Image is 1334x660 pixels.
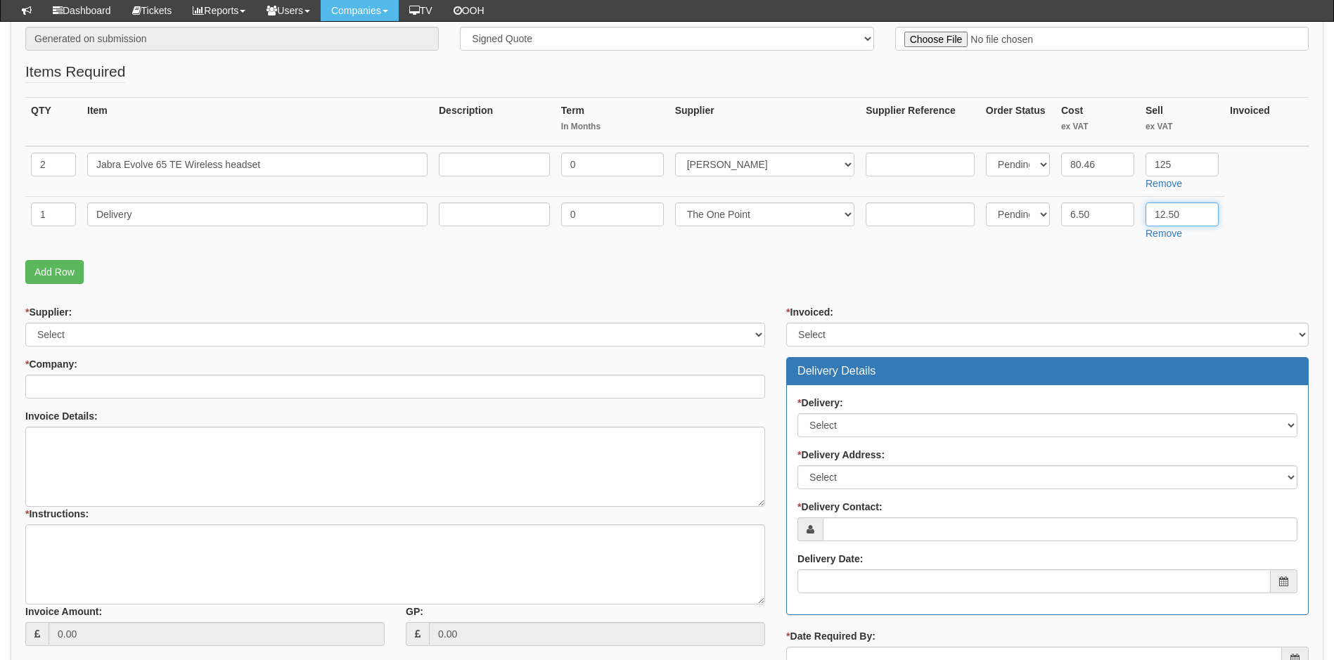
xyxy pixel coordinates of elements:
label: Invoice Details: [25,409,98,423]
label: Delivery Date: [797,552,863,566]
label: Invoice Amount: [25,604,102,619]
a: Remove [1146,178,1182,189]
a: Add Row [25,260,84,284]
small: In Months [561,121,664,133]
th: QTY [25,98,82,147]
label: Invoiced: [786,305,833,319]
th: Cost [1056,98,1140,147]
label: Supplier: [25,305,72,319]
h3: Delivery Details [797,365,1297,377]
th: Supplier Reference [860,98,980,147]
label: Delivery Address: [797,448,885,462]
label: Instructions: [25,507,89,521]
label: GP: [406,604,423,619]
th: Invoiced [1224,98,1309,147]
label: Company: [25,357,77,371]
legend: Items Required [25,61,125,83]
a: Remove [1146,228,1182,239]
th: Sell [1140,98,1224,147]
label: Delivery: [797,396,843,410]
th: Order Status [980,98,1056,147]
label: Delivery Contact: [797,500,883,514]
th: Supplier [669,98,861,147]
label: Date Required By: [786,629,876,643]
th: Term [556,98,669,147]
th: Item [82,98,433,147]
th: Description [433,98,556,147]
small: ex VAT [1061,121,1134,133]
small: ex VAT [1146,121,1219,133]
